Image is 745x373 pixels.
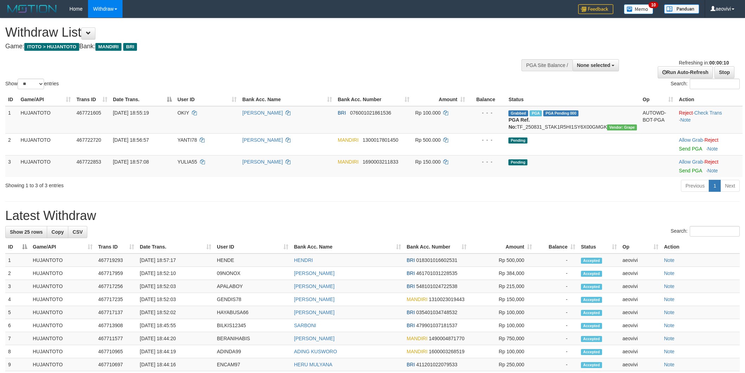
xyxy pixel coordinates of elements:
[137,345,214,358] td: [DATE] 18:44:19
[535,267,578,280] td: -
[471,136,503,143] div: - - -
[620,345,661,358] td: aeovivi
[214,267,291,280] td: 09NONOX
[620,332,661,345] td: aeovivi
[469,332,535,345] td: Rp 750,000
[95,253,137,267] td: 467719293
[416,257,457,263] span: Copy 018301016602531 to clipboard
[508,159,527,165] span: Pending
[620,267,661,280] td: aeovivi
[18,133,74,155] td: HUJANTOTO
[676,93,743,106] th: Action
[412,93,468,106] th: Amount: activate to sort column ascending
[468,93,506,106] th: Balance
[239,93,335,106] th: Bank Acc. Name: activate to sort column ascending
[416,323,457,328] span: Copy 479901037181537 to clipboard
[5,209,740,223] h1: Latest Withdraw
[30,345,95,358] td: HUJANTOTO
[581,297,602,303] span: Accepted
[5,253,30,267] td: 1
[469,358,535,371] td: Rp 250,000
[214,280,291,293] td: APALABOY
[242,137,283,143] a: [PERSON_NAME]
[679,159,703,165] a: Allow Grab
[363,137,398,143] span: Copy 1300017801450 to clipboard
[709,180,721,192] a: 1
[535,240,578,253] th: Balance: activate to sort column ascending
[214,253,291,267] td: HENDE
[407,283,415,289] span: BRI
[664,323,675,328] a: Note
[137,306,214,319] td: [DATE] 18:52:02
[177,110,189,116] span: OKIY
[640,93,676,106] th: Op: activate to sort column ascending
[95,240,137,253] th: Trans ID: activate to sort column ascending
[30,319,95,332] td: HUJANTOTO
[95,267,137,280] td: 467717959
[175,93,239,106] th: User ID: activate to sort column ascending
[694,110,722,116] a: Check Trans
[5,332,30,345] td: 7
[95,43,121,51] span: MANDIRI
[581,310,602,316] span: Accepted
[679,137,704,143] span: ·
[620,319,661,332] td: aeovivi
[664,257,675,263] a: Note
[137,332,214,345] td: [DATE] 18:44:20
[407,296,427,302] span: MANDIRI
[581,336,602,342] span: Accepted
[30,358,95,371] td: HUJANTOTO
[679,137,703,143] a: Allow Grab
[95,280,137,293] td: 467717256
[18,106,74,134] td: HUJANTOTO
[407,349,427,354] span: MANDIRI
[294,362,332,367] a: HERU MULYANA
[471,158,503,165] div: - - -
[10,229,43,235] span: Show 25 rows
[30,267,95,280] td: HUJANTOTO
[681,180,709,192] a: Previous
[68,226,87,238] a: CSV
[335,93,412,106] th: Bank Acc. Number: activate to sort column ascending
[664,362,675,367] a: Note
[30,293,95,306] td: HUJANTOTO
[30,240,95,253] th: Game/API: activate to sort column ascending
[679,110,693,116] a: Reject
[535,253,578,267] td: -
[5,240,30,253] th: ID: activate to sort column descending
[676,133,743,155] td: ·
[73,229,83,235] span: CSV
[24,43,79,51] span: ITOTO > HUJANTOTO
[214,293,291,306] td: GENDIS78
[294,296,334,302] a: [PERSON_NAME]
[471,109,503,116] div: - - -
[214,345,291,358] td: ADINDA99
[577,62,611,68] span: None selected
[30,253,95,267] td: HUJANTOTO
[620,293,661,306] td: aeovivi
[137,267,214,280] td: [DATE] 18:52:10
[521,59,572,71] div: PGA Site Balance /
[664,283,675,289] a: Note
[407,336,427,341] span: MANDIRI
[5,226,47,238] a: Show 25 rows
[5,25,490,39] h1: Withdraw List
[720,180,740,192] a: Next
[137,240,214,253] th: Date Trans.: activate to sort column ascending
[5,293,30,306] td: 4
[416,362,457,367] span: Copy 411201022079533 to clipboard
[543,110,578,116] span: PGA Pending
[620,280,661,293] td: aeovivi
[76,110,101,116] span: 467721605
[30,332,95,345] td: HUJANTOTO
[407,257,415,263] span: BRI
[5,280,30,293] td: 3
[137,280,214,293] td: [DATE] 18:52:03
[137,319,214,332] td: [DATE] 18:45:55
[469,267,535,280] td: Rp 384,000
[535,306,578,319] td: -
[690,79,740,89] input: Search:
[416,283,457,289] span: Copy 548101024722538 to clipboard
[5,106,18,134] td: 1
[676,155,743,177] td: ·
